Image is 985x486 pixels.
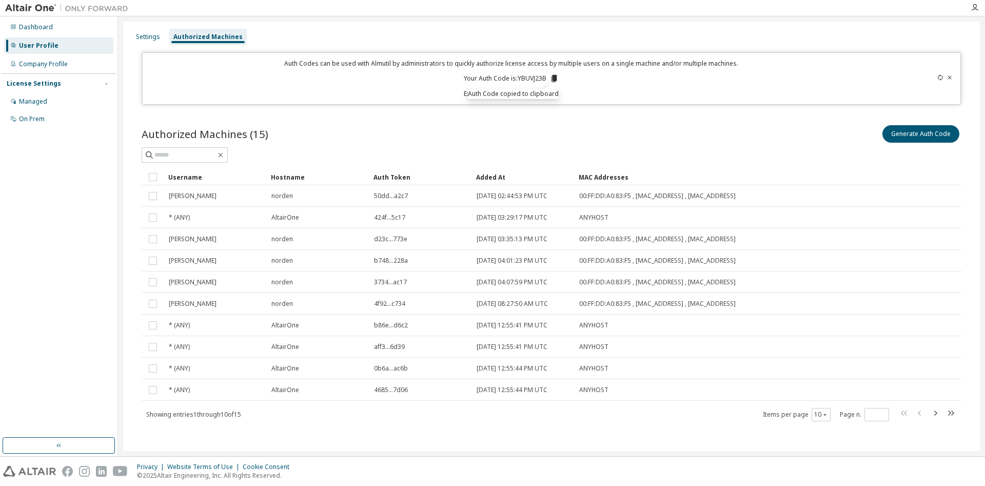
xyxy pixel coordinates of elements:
span: AltairOne [271,321,299,329]
div: Dashboard [19,23,53,31]
span: * (ANY) [169,343,190,351]
div: Website Terms of Use [167,463,243,471]
span: 0b6a...ac6b [374,364,408,373]
span: 00:FF:DD:A0:83:F5 , [MAC_ADDRESS] , [MAC_ADDRESS] [579,278,736,286]
div: License Settings [7,80,61,88]
span: Showing entries 1 through 10 of 15 [146,410,241,419]
div: On Prem [19,115,45,123]
p: Expires in 14 minutes, 46 seconds [149,89,874,98]
div: Hostname [271,169,365,185]
span: norden [271,300,293,308]
span: 424f...5c17 [374,213,405,222]
button: 10 [814,411,828,419]
span: 4f92...c734 [374,300,405,308]
div: Company Profile [19,60,68,68]
span: norden [271,192,293,200]
img: altair_logo.svg [3,466,56,477]
span: ANYHOST [579,343,608,351]
p: © 2025 Altair Engineering, Inc. All Rights Reserved. [137,471,295,480]
div: Auth Token [373,169,468,185]
div: Username [168,169,263,185]
div: Added At [476,169,570,185]
span: norden [271,278,293,286]
span: 00:FF:DD:A0:83:F5 , [MAC_ADDRESS] , [MAC_ADDRESS] [579,192,736,200]
span: 50dd...a2c7 [374,192,408,200]
span: AltairOne [271,364,299,373]
span: Authorized Machines (15) [142,127,268,141]
span: [PERSON_NAME] [169,278,216,286]
span: 4685...7d06 [374,386,408,394]
div: Privacy [137,463,167,471]
span: * (ANY) [169,364,190,373]
span: [PERSON_NAME] [169,257,216,265]
span: ANYHOST [579,386,608,394]
span: [DATE] 12:55:41 PM UTC [477,343,547,351]
img: instagram.svg [79,466,90,477]
span: b748...228a [374,257,408,265]
span: 3734...ac17 [374,278,407,286]
span: [DATE] 04:07:59 PM UTC [477,278,547,286]
span: norden [271,235,293,243]
div: User Profile [19,42,58,50]
span: 00:FF:DD:A0:83:F5 , [MAC_ADDRESS] , [MAC_ADDRESS] [579,257,736,265]
span: norden [271,257,293,265]
div: Managed [19,98,47,106]
span: [DATE] 08:27:50 AM UTC [477,300,548,308]
span: [DATE] 03:29:17 PM UTC [477,213,547,222]
span: d23c...773e [374,235,407,243]
div: MAC Addresses [579,169,854,185]
span: [PERSON_NAME] [169,235,216,243]
span: [DATE] 03:35:13 PM UTC [477,235,547,243]
p: Your Auth Code is: YBUVJ23B [464,74,559,83]
span: * (ANY) [169,213,190,222]
span: Items per page [763,408,831,421]
button: Generate Auth Code [882,125,959,143]
span: [DATE] 12:55:41 PM UTC [477,321,547,329]
span: * (ANY) [169,321,190,329]
span: [PERSON_NAME] [169,192,216,200]
span: [DATE] 12:55:44 PM UTC [477,364,547,373]
span: Page n. [840,408,889,421]
div: Authorized Machines [173,33,243,41]
span: AltairOne [271,213,299,222]
p: Auth Codes can be used with Almutil by administrators to quickly authorize license access by mult... [149,59,874,68]
img: Altair One [5,3,133,13]
span: b86e...d6c2 [374,321,408,329]
div: Auth Code copied to clipboard [468,89,559,99]
div: Cookie Consent [243,463,295,471]
span: [DATE] 02:44:53 PM UTC [477,192,547,200]
img: youtube.svg [113,466,128,477]
span: 00:FF:DD:A0:83:F5 , [MAC_ADDRESS] , [MAC_ADDRESS] [579,235,736,243]
span: ANYHOST [579,321,608,329]
span: [DATE] 12:55:44 PM UTC [477,386,547,394]
div: Settings [136,33,160,41]
img: linkedin.svg [96,466,107,477]
img: facebook.svg [62,466,73,477]
span: [DATE] 04:01:23 PM UTC [477,257,547,265]
span: [PERSON_NAME] [169,300,216,308]
span: AltairOne [271,343,299,351]
span: * (ANY) [169,386,190,394]
span: ANYHOST [579,213,608,222]
span: AltairOne [271,386,299,394]
span: aff3...6d39 [374,343,405,351]
span: 00:FF:DD:A0:83:F5 , [MAC_ADDRESS] , [MAC_ADDRESS] [579,300,736,308]
span: ANYHOST [579,364,608,373]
